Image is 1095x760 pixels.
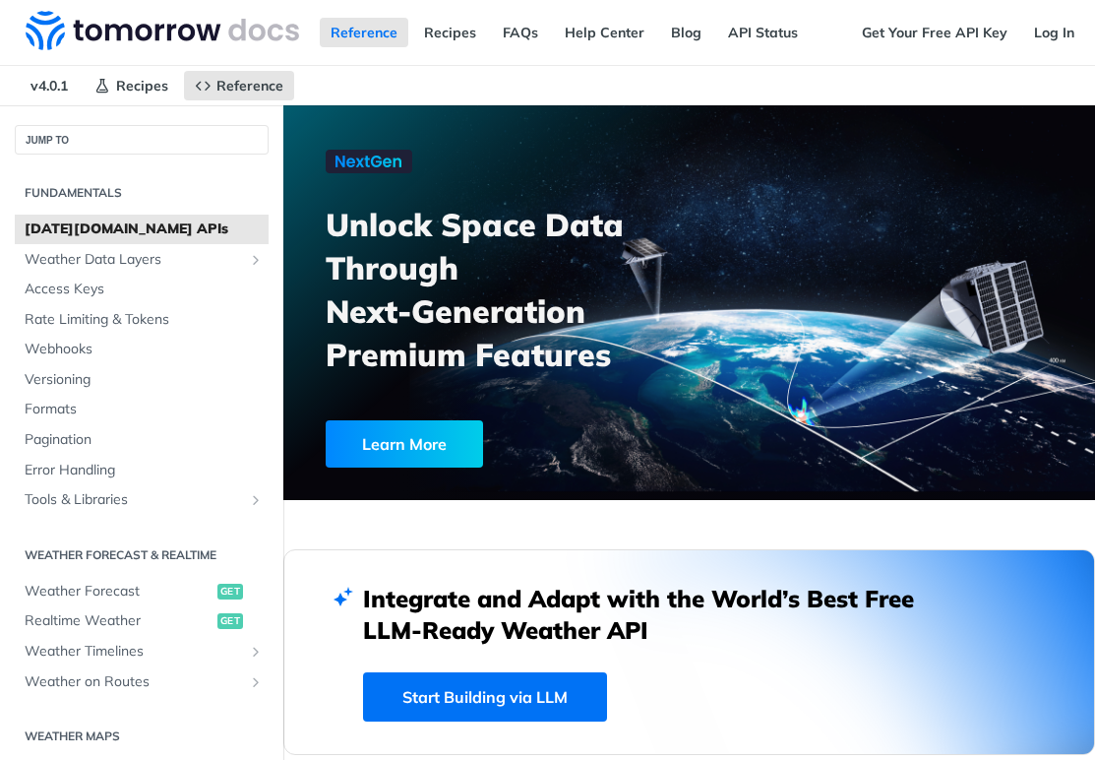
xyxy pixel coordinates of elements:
img: Tomorrow.io Weather API Docs [26,11,299,50]
button: JUMP TO [15,125,269,155]
a: [DATE][DOMAIN_NAME] APIs [15,215,269,244]
a: Versioning [15,365,269,395]
a: Start Building via LLM [363,672,607,722]
h2: Weather Forecast & realtime [15,546,269,564]
span: Formats [25,400,264,419]
span: Reference [216,77,283,95]
span: Versioning [25,370,264,390]
a: Rate Limiting & Tokens [15,305,269,335]
span: Weather Forecast [25,582,213,602]
h2: Fundamentals [15,184,269,202]
span: Webhooks [25,340,264,359]
a: Help Center [554,18,655,47]
span: Recipes [116,77,168,95]
a: Pagination [15,425,269,455]
a: Reference [320,18,408,47]
span: Error Handling [25,461,264,480]
span: Tools & Libraries [25,490,243,510]
span: Weather Data Layers [25,250,243,270]
span: get [217,584,243,600]
a: Realtime Weatherget [15,606,269,636]
span: Rate Limiting & Tokens [25,310,264,330]
a: Learn More [326,420,634,468]
a: FAQs [492,18,549,47]
button: Show subpages for Weather Data Layers [248,252,264,268]
a: Tools & LibrariesShow subpages for Tools & Libraries [15,485,269,515]
a: Recipes [413,18,487,47]
a: Weather on RoutesShow subpages for Weather on Routes [15,667,269,697]
span: Weather Timelines [25,642,243,662]
a: Log In [1023,18,1085,47]
h2: Weather Maps [15,728,269,745]
span: get [217,613,243,629]
span: Pagination [25,430,264,450]
a: Weather Data LayersShow subpages for Weather Data Layers [15,245,269,275]
h3: Unlock Space Data Through Next-Generation Premium Features [326,203,710,376]
a: Webhooks [15,335,269,364]
h2: Integrate and Adapt with the World’s Best Free LLM-Ready Weather API [363,583,943,646]
a: Access Keys [15,275,269,304]
a: Weather TimelinesShow subpages for Weather Timelines [15,637,269,666]
span: Weather on Routes [25,672,243,692]
a: Weather Forecastget [15,577,269,606]
a: Reference [184,71,294,100]
img: NextGen [326,150,412,173]
button: Show subpages for Weather on Routes [248,674,264,690]
a: Formats [15,395,269,424]
button: Show subpages for Tools & Libraries [248,492,264,508]
a: Error Handling [15,456,269,485]
span: Access Keys [25,280,264,299]
span: Realtime Weather [25,611,213,631]
span: [DATE][DOMAIN_NAME] APIs [25,220,264,239]
a: API Status [717,18,809,47]
span: v4.0.1 [20,71,79,100]
a: Recipes [84,71,179,100]
div: Learn More [326,420,483,468]
a: Get Your Free API Key [851,18,1018,47]
button: Show subpages for Weather Timelines [248,644,264,660]
a: Blog [660,18,712,47]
